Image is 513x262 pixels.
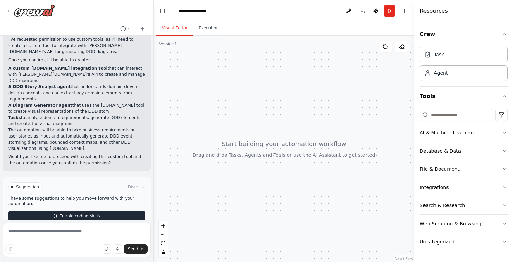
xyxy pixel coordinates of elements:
[159,221,168,230] button: zoom in
[420,44,508,86] div: Crew
[16,184,39,190] span: Suggestion
[8,115,21,120] strong: Tasks
[193,21,224,36] button: Execution
[8,66,108,71] strong: A custom [DOMAIN_NAME] integration tool
[420,238,454,245] div: Uncategorized
[5,244,15,254] button: Improve this prompt
[420,142,508,160] button: Database & Data
[420,196,508,214] button: Search & Research
[8,127,145,152] p: The automation will be able to take business requirements or user stories as input and automatica...
[420,129,474,136] div: AI & Machine Learning
[102,244,111,254] button: Upload files
[8,65,145,84] li: that can interact with [PERSON_NAME][DOMAIN_NAME]'s API to create and manage DDD diagrams
[8,103,72,108] strong: A Diagram Generator agent
[8,102,145,115] li: that uses the [DOMAIN_NAME] tool to create visual representations of the DDD story
[420,178,508,196] button: Integrations
[159,221,168,257] div: React Flow controls
[395,257,413,261] a: React Flow attribution
[137,25,148,33] button: Start a new chat
[420,106,508,257] div: Tools
[8,84,71,89] strong: A DDD Story Analyst agent
[420,166,460,172] div: File & Document
[127,183,145,190] button: Dismiss
[128,246,138,252] span: Send
[179,8,214,14] nav: breadcrumb
[113,244,122,254] button: Click to speak your automation idea
[159,230,168,239] button: zoom out
[159,248,168,257] button: toggle interactivity
[420,7,448,15] h4: Resources
[420,25,508,44] button: Crew
[420,215,508,233] button: Web Scraping & Browsing
[399,6,409,16] button: Hide right sidebar
[434,70,448,76] div: Agent
[420,160,508,178] button: File & Document
[420,202,465,209] div: Search & Research
[420,147,461,154] div: Database & Data
[124,244,148,254] button: Send
[8,115,145,127] li: to analyze domain requirements, generate DDD elements, and create the visual diagrams
[434,51,444,58] div: Task
[420,87,508,106] button: Tools
[159,41,177,47] div: Version 1
[420,184,449,191] div: Integrations
[8,195,145,206] p: I have some suggestions to help you move forward with your automation.
[59,213,100,219] span: Enable coding skills
[159,239,168,248] button: fit view
[420,220,481,227] div: Web Scraping & Browsing
[118,25,134,33] button: Switch to previous chat
[156,21,193,36] button: Visual Editor
[158,6,167,16] button: Hide left sidebar
[420,124,508,142] button: AI & Machine Learning
[14,4,55,17] img: Logo
[8,36,145,55] p: I've requested permission to use custom tools, as I'll need to create a custom tool to integrate ...
[8,211,145,222] button: Enable coding skills
[420,233,508,251] button: Uncategorized
[8,57,145,63] p: Once you confirm, I'll be able to create:
[8,154,145,166] p: Would you like me to proceed with creating this custom tool and the automation once you confirm t...
[8,84,145,102] li: that understands domain-driven design concepts and can extract key domain elements from requirements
